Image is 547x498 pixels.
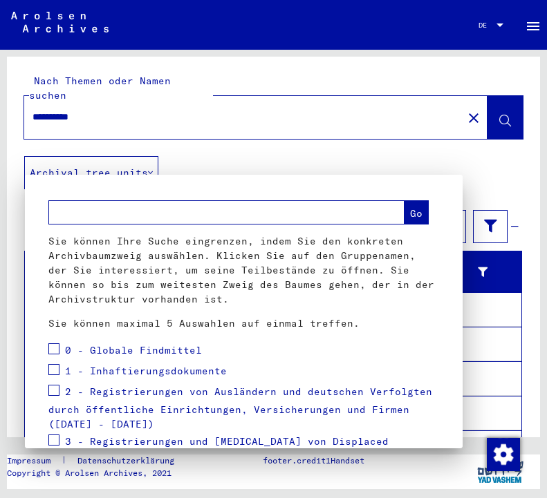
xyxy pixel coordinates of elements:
span: 2 - Registrierungen von Ausländern und deutschen Verfolgten durch öffentliche Einrichtungen, Vers... [48,385,432,431]
button: Go [405,200,429,224]
p: Sie können Ihre Suche eingrenzen, indem Sie den konkreten Archivbaumzweig auswählen. Klicken Sie ... [48,234,439,307]
span: 1 - Inhaftierungsdokumente [65,365,227,377]
span: 3 - Registrierungen und [MEDICAL_DATA] von Displaced Persons, Kindern und Vermissten [48,435,389,466]
div: Zustimmung ändern [486,437,519,470]
p: Sie können maximal 5 Auswahlen auf einmal treffen. [48,316,439,331]
img: Zustimmung ändern [487,438,520,471]
span: 0 - Globale Findmittel [65,344,202,356]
